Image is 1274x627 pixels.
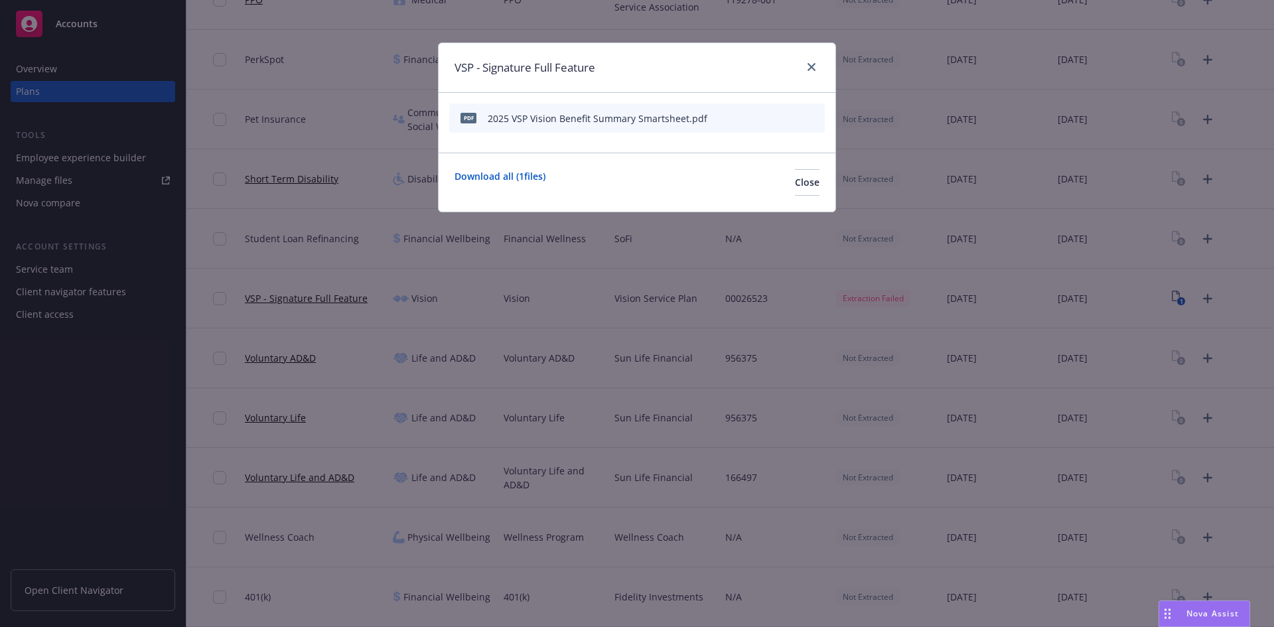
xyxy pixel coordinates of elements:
[804,59,819,75] a: close
[809,109,819,128] button: archive file
[488,111,707,125] div: 2025 VSP Vision Benefit Summary Smartsheet.pdf
[460,113,476,123] span: pdf
[1159,600,1250,627] button: Nova Assist
[795,169,819,196] button: Close
[795,176,819,188] span: Close
[786,109,798,128] button: preview file
[1186,608,1239,619] span: Nova Assist
[455,59,595,76] h1: VSP - Signature Full Feature
[739,109,754,128] button: start extraction
[1159,601,1176,626] div: Drag to move
[455,169,545,196] a: Download all ( 1 files)
[765,109,776,128] button: download file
